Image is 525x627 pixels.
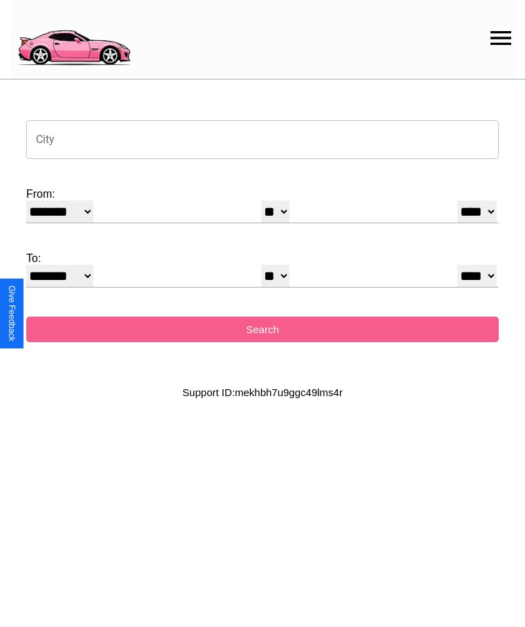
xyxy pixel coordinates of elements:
label: From: [26,188,499,200]
div: Give Feedback [7,286,17,341]
img: logo [10,7,137,69]
label: To: [26,252,499,265]
p: Support ID: mekhbh7u9ggc49lms4r [182,383,343,402]
button: Search [26,317,499,342]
